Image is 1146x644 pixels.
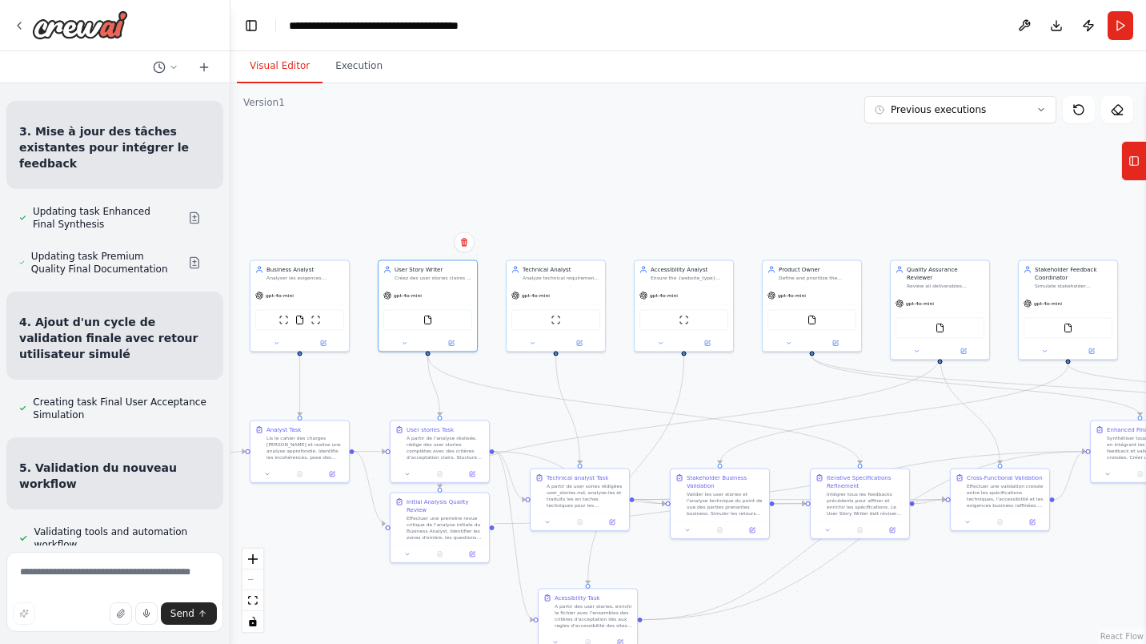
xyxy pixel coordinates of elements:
div: Simulate stakeholder perspectives and provide realistic business feedback on the {website_type} w... [1035,283,1112,289]
div: Stakeholder Business ValidationValider les user stories et l'analyse technique du point de vue de... [670,468,770,539]
strong: 4. Ajout d'un cycle de validation finale avec retour utilisateur simulé [19,316,198,360]
div: A partir des user stories, enrichi le fichier avec l'ensembles des critères d'acceptation liés au... [555,603,632,629]
button: Hide left sidebar [240,14,262,37]
nav: breadcrumb [289,18,503,34]
g: Edge from 43866aec-aa0c-46c5-b536-564cd13eaf72 to 4722cd96-379c-45b2-972b-46b5f9613ccc [635,496,666,508]
button: No output available [282,469,316,479]
div: Accessibility AnalystEnsure the {website_type} website meets WCAG 2.1 AA standards and provides i... [634,260,734,352]
span: gpt-4o-mini [778,292,806,299]
g: Edge from cb1f4aa1-d04c-4843-94f3-3f16fcb7d012 to a7fda99c-38af-4ab5-adcc-b01aea7b6ce4 [643,448,1086,624]
button: No output available [703,525,736,535]
button: Open in side panel [459,469,486,479]
img: FileReadTool [807,315,817,324]
div: Ensure the {website_type} website meets WCAG 2.1 AA standards and provides inclusive user experie... [651,275,728,281]
button: Open in side panel [599,517,626,527]
div: Product OwnerDefine and prioritize the product vision and roadmap for the {website_type} website,... [762,260,862,352]
button: Open in side panel [813,338,858,348]
span: Send [170,607,194,620]
g: Edge from 43866aec-aa0c-46c5-b536-564cd13eaf72 to d6484155-88a1-4291-9ada-09cd8c4b496a [635,496,946,504]
div: Analyze technical requirements and architecture for the {website_type} website, recommending opti... [523,275,600,281]
div: User stories Task [407,425,454,433]
button: Start a new chat [191,58,217,77]
button: Open in side panel [301,338,347,348]
button: Switch to previous chat [146,58,185,77]
div: Lis le cahier des charges [PERSON_NAME] et realise une analyse approfondie. Identifie les incohér... [266,435,344,461]
div: User stories TaskA partir de l'analyse réalisée, rédige des user stories complètes avec des critè... [390,420,490,483]
div: Business Analyst [266,265,344,273]
button: Visual Editor [237,50,323,83]
g: Edge from d6484155-88a1-4291-9ada-09cd8c4b496a to a7fda99c-38af-4ab5-adcc-b01aea7b6ce4 [1055,448,1086,504]
g: Edge from 6ad963ba-b851-4399-9e92-dead5f88acb0 to cb1f4aa1-d04c-4843-94f3-3f16fcb7d012 [495,448,534,624]
span: gpt-4o-mini [266,292,294,299]
img: FileReadTool [295,315,305,324]
div: Analyst Task [266,425,301,433]
div: Valider les user stories et l'analyse technique du point de vue des parties prenantes business. S... [687,491,764,517]
div: Quality Assurance ReviewerReview all deliverables throughout the project lifecycle, identify qual... [890,260,990,360]
g: Edge from 58341961-d8bf-44fe-9a91-260c2ee12d25 to 0c0cd1b0-bbff-43d3-9d40-708921ac5105 [495,500,806,528]
div: Version 1 [243,96,285,109]
div: User Story WriterCréez des user stories claires et détaillées et des critères d'acceptation pour ... [378,260,478,352]
div: Define and prioritize the product vision and roadmap for the {website_type} website, ensuring ali... [779,275,856,281]
img: ScrapeWebsiteTool [279,315,289,324]
div: Initial Analysis Quality ReviewEffectuer une première revue critique de l'analyse initiale du Bus... [390,492,490,563]
button: Open in side panel [1069,346,1115,356]
span: Updating task Premium Quality Final Documentation [31,250,175,276]
span: gpt-4o-mini [906,300,934,307]
g: Edge from 1635fc82-f266-4abd-8934-c342a7cf8e71 to 58341961-d8bf-44fe-9a91-260c2ee12d25 [436,356,944,488]
button: No output available [983,517,1016,527]
g: Edge from 1635fc82-f266-4abd-8934-c342a7cf8e71 to d6484155-88a1-4291-9ada-09cd8c4b496a [936,356,1004,464]
g: Edge from 6ad963ba-b851-4399-9e92-dead5f88acb0 to 4722cd96-379c-45b2-972b-46b5f9613ccc [495,448,666,508]
div: User Story Writer [395,265,472,273]
button: Open in side panel [685,338,731,348]
strong: 3. Mise à jour des tâches existantes pour intégrer le feedback [19,125,189,170]
button: Open in side panel [941,346,987,356]
div: Acessibility Task [555,594,600,602]
div: Analyser les exigences commerciales et les besoins du marché pour le site Web {website_type}, en ... [266,275,344,281]
img: FileReadTool [1064,323,1073,332]
span: Previous executions [891,103,986,116]
div: Cross-Functional ValidationEffectuer une validation croisée entre les spécifications techniques, ... [950,468,1050,531]
img: ScrapeWebsiteTool [311,315,321,324]
span: gpt-4o-mini [1034,300,1062,307]
button: Open in side panel [429,338,475,348]
button: Open in side panel [1019,517,1046,527]
div: React Flow controls [242,549,263,632]
strong: 5. Validation du nouveau workflow [19,461,177,490]
g: Edge from f7f73bc7-7122-4243-aecb-86a782b22310 to 0c0cd1b0-bbff-43d3-9d40-708921ac5105 [424,356,864,464]
button: No output available [423,469,456,479]
div: Intégrer tous les feedbacks précédents pour affiner et enrichir les spécifications. Le User Story... [827,491,904,517]
g: Edge from 43866aec-aa0c-46c5-b536-564cd13eaf72 to a7fda99c-38af-4ab5-adcc-b01aea7b6ce4 [635,448,1086,504]
div: Effectuer une validation croisée entre les spécifications techniques, l'accessibilité et les exig... [967,483,1044,509]
div: Stakeholder Feedback Coordinator [1035,265,1112,281]
a: React Flow attribution [1100,632,1144,641]
button: Open in side panel [739,525,766,535]
div: Technical AnalystAnalyze technical requirements and architecture for the {website_type} website, ... [506,260,606,352]
span: Validating tools and automation workflow [34,525,210,551]
button: Upload files [110,602,132,625]
button: Open in side panel [557,338,603,348]
span: gpt-4o-mini [650,292,678,299]
button: Open in side panel [459,549,486,559]
div: Créez des user stories claires et détaillées et des critères d'acceptation pour le site Web {webs... [395,275,472,281]
button: zoom in [242,549,263,570]
img: ScrapeWebsiteTool [551,315,561,324]
div: Business AnalystAnalyser les exigences commerciales et les besoins du marché pour le site Web {we... [250,260,350,352]
button: No output available [843,525,876,535]
g: Edge from 0c0cd1b0-bbff-43d3-9d40-708921ac5105 to d6484155-88a1-4291-9ada-09cd8c4b496a [915,496,946,508]
img: Logo [32,10,128,39]
div: Technical Analyst [523,265,600,273]
g: Edge from 40ad87b2-d7c4-46e8-908f-1e70b991452e to cb1f4aa1-d04c-4843-94f3-3f16fcb7d012 [584,356,688,584]
div: Review all deliverables throughout the project lifecycle, identify quality gaps, inconsistencies ... [907,283,984,289]
g: Edge from d48f7465-bd96-4b52-9823-08b361b1565d to 6ad963ba-b851-4399-9e92-dead5f88acb0 [355,448,386,456]
button: Improve this prompt [13,602,35,625]
g: Edge from 67f3ab50-67fe-4a4d-87ec-c3a752cc43ea to a7fda99c-38af-4ab5-adcc-b01aea7b6ce4 [808,356,1144,416]
div: A partir de user sories rédigées user_stories.md, analyse-les et traduits les en taches technique... [547,483,624,509]
button: Delete node [454,231,475,252]
div: Accessibility Analyst [651,265,728,273]
span: gpt-4o-mini [394,292,422,299]
g: Edge from 6ad963ba-b851-4399-9e92-dead5f88acb0 to 43866aec-aa0c-46c5-b536-564cd13eaf72 [495,448,526,504]
g: Edge from d48f7465-bd96-4b52-9823-08b361b1565d to 58341961-d8bf-44fe-9a91-260c2ee12d25 [355,448,386,528]
button: No output available [563,517,596,527]
div: Analyst TaskLis le cahier des charges [PERSON_NAME] et realise une analyse approfondie. Identifie... [250,420,350,483]
button: Send [161,602,217,625]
